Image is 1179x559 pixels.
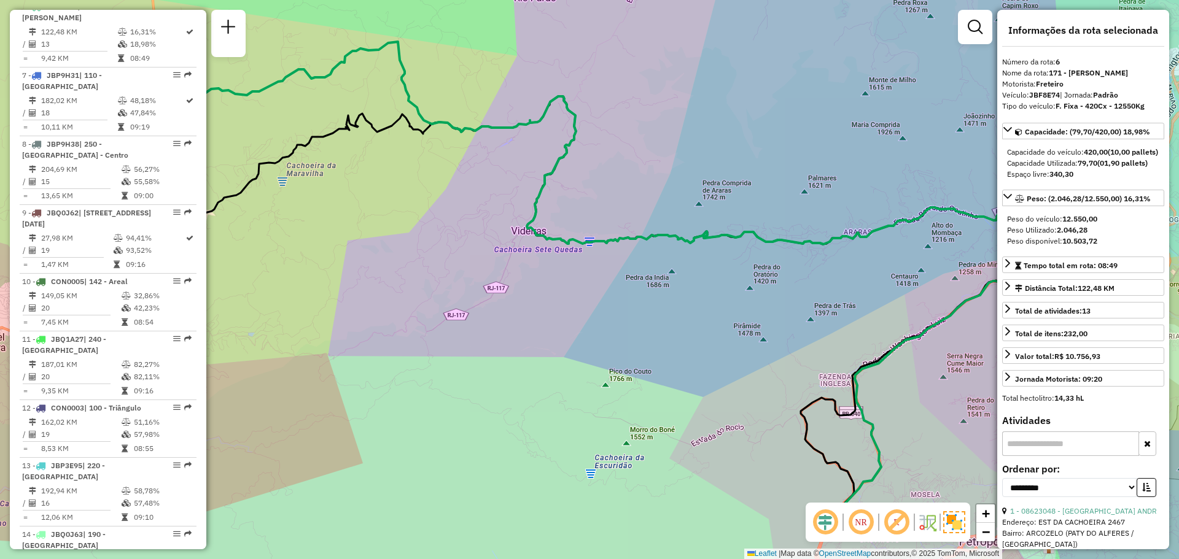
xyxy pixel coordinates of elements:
img: 520 UDC Light Petropolis Centro [1041,538,1057,554]
td: 09:19 [130,121,185,133]
span: Total de atividades: [1015,306,1091,315]
i: Tempo total em rota [122,192,128,199]
label: Ordenar por: [1002,461,1164,476]
div: Espaço livre: [1007,169,1159,180]
i: Tempo total em rota [118,55,124,62]
td: 187,01 KM [41,358,121,371]
td: 27,98 KM [41,232,113,244]
td: 8,53 KM [41,442,121,455]
td: 09:16 [133,385,192,397]
a: Leaflet [747,549,777,558]
td: 18,98% [130,38,185,50]
td: 09:16 [125,258,185,271]
span: | 250 - [GEOGRAPHIC_DATA] - Centro [22,139,128,160]
em: Opções [173,404,181,411]
a: Distância Total:122,48 KM [1002,279,1164,296]
td: 93,52% [125,244,185,256]
a: Exibir filtros [963,15,987,39]
td: 94,41% [125,232,185,244]
span: Peso: (2.046,28/12.550,00) 16,31% [1027,194,1151,203]
td: 57,48% [133,497,192,509]
i: Tempo total em rota [118,123,124,131]
i: Distância Total [29,97,36,104]
div: Tipo do veículo: [1002,101,1164,112]
i: Total de Atividades [29,109,36,117]
em: Opções [173,461,181,469]
td: = [22,511,28,523]
td: 1,47 KM [41,258,113,271]
a: Total de itens:232,00 [1002,325,1164,341]
a: Valor total:R$ 10.756,93 [1002,347,1164,364]
td: 08:55 [133,442,192,455]
strong: 6 [1056,57,1060,66]
strong: JBF8E74 [1029,90,1060,99]
h4: Informações da rota selecionada [1002,25,1164,36]
td: 13 [41,38,117,50]
div: Capacidade: (79,70/420,00) 18,98% [1002,142,1164,185]
span: − [982,524,990,539]
i: % de utilização do peso [122,166,131,173]
td: = [22,316,28,328]
em: Opções [173,277,181,285]
strong: Padrão [1093,90,1118,99]
i: % de utilização da cubagem [122,373,131,380]
div: Número da rota: [1002,56,1164,67]
i: % de utilização da cubagem [122,499,131,507]
em: Opções [173,209,181,216]
span: | 110 - [GEOGRAPHIC_DATA] [22,71,102,91]
em: Opções [173,530,181,538]
td: = [22,52,28,64]
span: | Jornada: [1060,90,1118,99]
td: 20 [41,371,121,383]
div: Veículo: [1002,90,1164,101]
span: JBQ1A27 [51,334,84,344]
strong: 10.503,72 [1062,236,1097,245]
span: JBP9H38 [47,139,79,148]
td: 08:49 [130,52,185,64]
a: OpenStreetMap [819,549,871,558]
td: 48,18% [130,94,185,107]
i: % de utilização do peso [122,361,131,368]
em: Rota exportada [184,140,192,147]
td: 9,35 KM [41,385,121,397]
i: % de utilização da cubagem [122,178,131,185]
strong: 171 - [PERSON_NAME] [1049,68,1128,77]
img: Exibir/Ocultar setores [943,511,965,533]
td: / [22,175,28,188]
a: Zoom out [976,523,995,541]
span: | 142 - Areal [84,277,128,286]
span: Tempo total em rota: 08:49 [1024,261,1118,270]
td: 18 [41,107,117,119]
em: Opções [173,335,181,342]
td: 51,16% [133,416,192,428]
strong: (10,00 pallets) [1108,147,1158,156]
td: 10,11 KM [41,121,117,133]
td: / [22,302,28,314]
i: % de utilização da cubagem [114,247,123,254]
i: Distância Total [29,234,36,242]
i: % de utilização do peso [114,234,123,242]
td: / [22,107,28,119]
span: 8 - [22,139,128,160]
td: 7,45 KM [41,316,121,328]
td: 82,27% [133,358,192,371]
span: 14 - [22,530,106,550]
div: Peso: (2.046,28/12.550,00) 16,31% [1002,209,1164,252]
i: % de utilização do peso [118,97,127,104]
span: CON0003 [51,403,84,412]
td: 82,11% [133,371,192,383]
span: Ocultar deslocamento [811,507,840,537]
span: | 240 - [GEOGRAPHIC_DATA] [22,334,106,355]
i: % de utilização do peso [118,28,127,36]
i: Distância Total [29,28,36,36]
td: 08:54 [133,316,192,328]
span: Peso do veículo: [1007,214,1097,223]
span: CON0005 [51,277,84,286]
i: % de utilização da cubagem [118,40,127,48]
strong: 232,00 [1064,329,1088,338]
strong: 14,33 hL [1054,393,1084,403]
strong: 13 [1082,306,1091,315]
div: Map data © contributors,© 2025 TomTom, Microsoft [744,549,1002,559]
button: Ordem crescente [1137,478,1156,497]
td: = [22,121,28,133]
